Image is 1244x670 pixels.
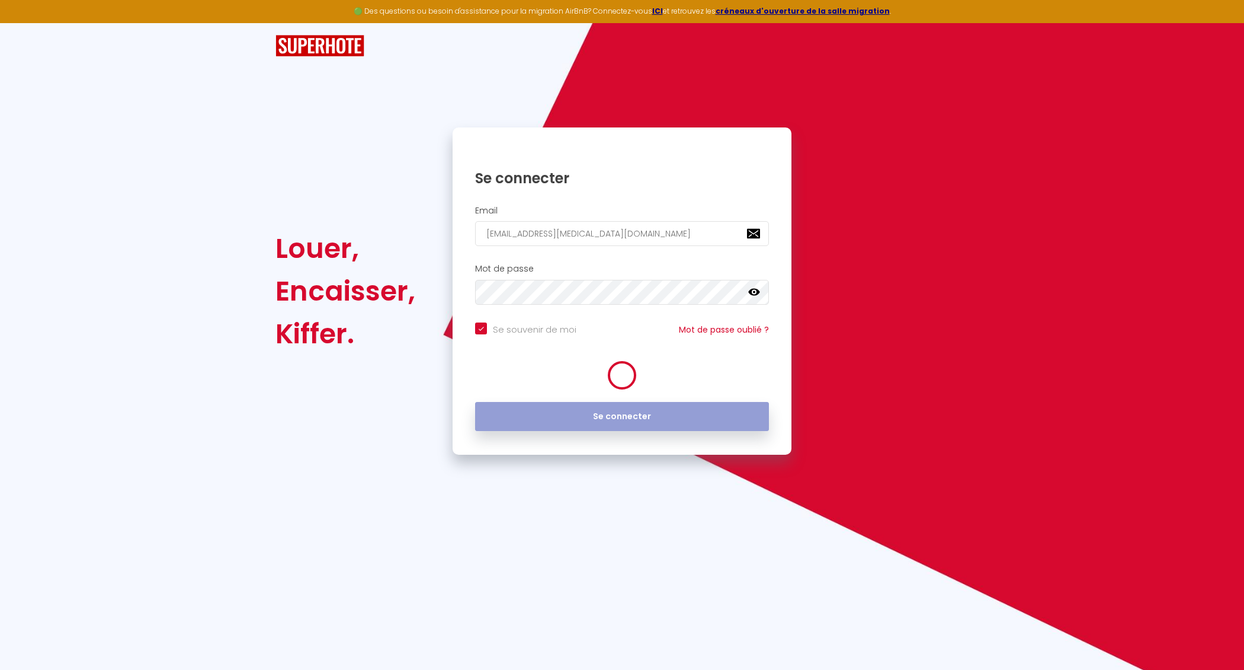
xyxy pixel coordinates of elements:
[475,402,769,432] button: Se connecter
[475,206,769,216] h2: Email
[275,227,415,270] div: Louer,
[716,6,890,16] a: créneaux d'ouverture de la salle migration
[475,221,769,246] input: Ton Email
[275,270,415,312] div: Encaisser,
[275,312,415,355] div: Kiffer.
[475,169,769,187] h1: Se connecter
[679,324,769,336] a: Mot de passe oublié ?
[9,5,45,40] button: Ouvrir le widget de chat LiveChat
[275,35,364,57] img: SuperHote logo
[475,264,769,274] h2: Mot de passe
[652,6,663,16] a: ICI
